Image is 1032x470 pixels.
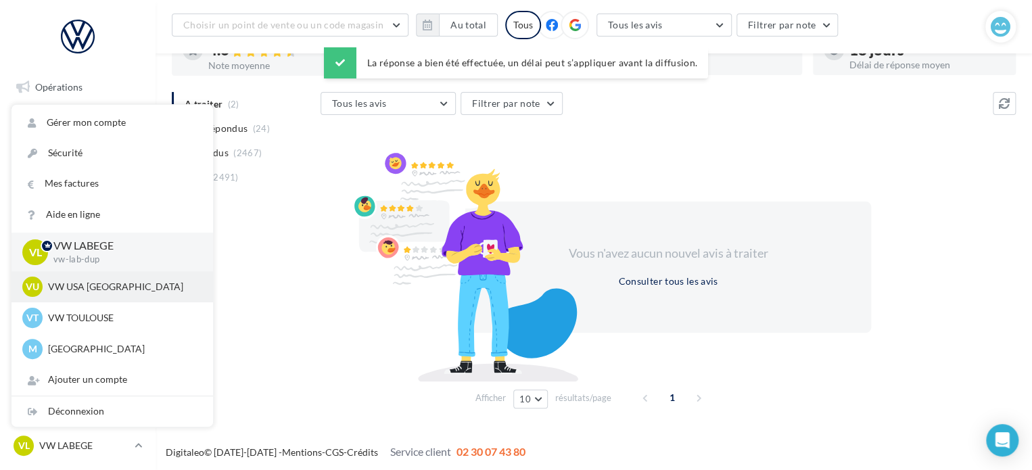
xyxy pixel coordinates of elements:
[636,60,791,70] div: Taux de réponse
[347,446,378,458] a: Crédits
[185,122,248,135] span: Non répondus
[166,446,525,458] span: © [DATE]-[DATE] - - -
[456,445,525,458] span: 02 30 07 43 80
[475,392,506,404] span: Afficher
[661,387,683,408] span: 1
[53,254,191,266] p: vw-lab-dup
[8,242,147,271] a: Médiathèque
[208,43,364,58] div: 4.6
[48,311,197,325] p: VW TOULOUSE
[8,209,147,237] a: Contacts
[166,446,204,458] a: Digitaleo
[324,47,708,78] div: La réponse a bien été effectuée, un délai peut s’appliquer avant la diffusion.
[11,365,213,395] div: Ajouter un compte
[321,92,456,115] button: Tous les avis
[8,354,147,394] a: Campagnes DataOnDemand
[28,342,37,356] span: M
[552,245,784,262] div: Vous n'avez aucun nouvel avis à traiter
[233,147,262,158] span: (2467)
[332,97,387,109] span: Tous les avis
[608,19,663,30] span: Tous les avis
[416,14,498,37] button: Au total
[8,175,147,204] a: Campagnes
[555,392,611,404] span: résultats/page
[325,446,344,458] a: CGS
[11,433,145,459] a: VL VW LABEGE
[172,14,408,37] button: Choisir un point de vente ou un code magasin
[11,396,213,427] div: Déconnexion
[26,280,39,293] span: VU
[513,390,548,408] button: 10
[461,92,563,115] button: Filtrer par note
[208,61,364,70] div: Note moyenne
[183,19,383,30] span: Choisir un point de vente ou un code magasin
[11,199,213,230] a: Aide en ligne
[11,108,213,138] a: Gérer mon compte
[282,446,322,458] a: Mentions
[8,107,147,136] a: Boîte de réception
[439,14,498,37] button: Au total
[35,81,83,93] span: Opérations
[849,43,1005,57] div: 18 jours
[8,310,147,350] a: PLV et print personnalisable
[519,394,531,404] span: 10
[8,141,147,170] a: Visibilité en ligne
[253,123,270,134] span: (24)
[26,311,39,325] span: VT
[210,172,239,183] span: (2491)
[53,238,191,254] p: VW LABEGE
[18,439,30,452] span: VL
[11,168,213,199] a: Mes factures
[11,138,213,168] a: Sécurité
[736,14,839,37] button: Filtrer par note
[39,439,129,452] p: VW LABEGE
[613,273,723,289] button: Consulter tous les avis
[505,11,541,39] div: Tous
[986,424,1018,456] div: Open Intercom Messenger
[8,276,147,304] a: Calendrier
[849,60,1005,70] div: Délai de réponse moyen
[8,73,147,101] a: Opérations
[29,244,42,260] span: VL
[48,342,197,356] p: [GEOGRAPHIC_DATA]
[48,280,197,293] p: VW USA [GEOGRAPHIC_DATA]
[596,14,732,37] button: Tous les avis
[390,445,451,458] span: Service client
